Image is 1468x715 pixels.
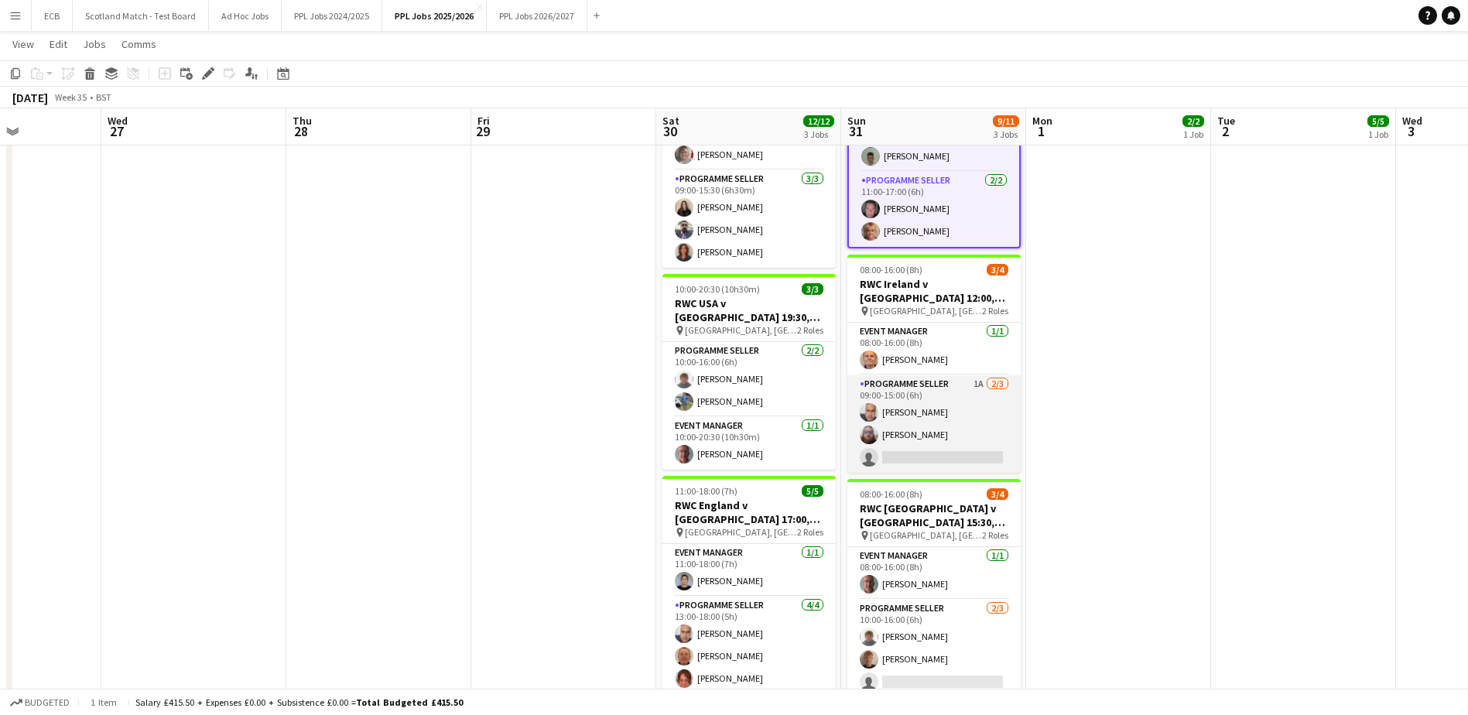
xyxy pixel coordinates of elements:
div: 3 Jobs [994,128,1018,140]
div: [DATE] [12,90,48,105]
span: 3/3 [802,283,823,295]
a: Comms [115,34,163,54]
div: Salary £415.50 + Expenses £0.00 + Subsistence £0.00 = [135,696,463,708]
button: ECB [32,1,73,31]
span: Budgeted [25,697,70,708]
span: [GEOGRAPHIC_DATA], [GEOGRAPHIC_DATA] [685,324,797,336]
span: 3 [1400,122,1422,140]
app-job-card: 11:00-18:00 (7h)5/5RWC England v [GEOGRAPHIC_DATA] 17:00, [GEOGRAPHIC_DATA] [GEOGRAPHIC_DATA], [G... [662,476,836,705]
h3: RWC Ireland v [GEOGRAPHIC_DATA] 12:00, [GEOGRAPHIC_DATA] [847,277,1021,305]
app-card-role: Programme Seller3/309:00-15:30 (6h30m)[PERSON_NAME][PERSON_NAME][PERSON_NAME] [662,170,836,268]
button: Ad Hoc Jobs [209,1,282,31]
app-job-card: 08:00-16:00 (8h)3/4RWC Ireland v [GEOGRAPHIC_DATA] 12:00, [GEOGRAPHIC_DATA] [GEOGRAPHIC_DATA], [G... [847,255,1021,473]
span: 3/4 [987,264,1008,275]
button: PPL Jobs 2026/2027 [487,1,587,31]
span: [GEOGRAPHIC_DATA], [GEOGRAPHIC_DATA] [870,305,982,316]
span: Wed [1402,114,1422,128]
span: 29 [475,122,490,140]
a: View [6,34,40,54]
app-card-role: Event Manager1/110:00-20:30 (10h30m)[PERSON_NAME] [662,417,836,470]
app-job-card: 08:00-16:00 (8h)4/4RWC Double Header Canada v [GEOGRAPHIC_DATA] 12:00 & Scotland v [GEOGRAPHIC_DA... [662,50,836,268]
span: Wed [108,114,128,128]
app-job-card: 08:00-17:00 (9h)3/3RWC Double Header [GEOGRAPHIC_DATA] v [GEOGRAPHIC_DATA] 14:00 & France v [GEOG... [847,50,1021,248]
h3: RWC England v [GEOGRAPHIC_DATA] 17:00, [GEOGRAPHIC_DATA] [662,498,836,526]
span: 1 [1030,122,1052,140]
span: 2 [1215,122,1235,140]
div: BST [96,91,111,103]
span: Thu [293,114,312,128]
span: 31 [845,122,866,140]
div: 3 Jobs [804,128,833,140]
span: 2 Roles [797,324,823,336]
app-card-role: Event Manager1/108:00-16:00 (8h)[PERSON_NAME] [847,547,1021,600]
span: 5/5 [1367,115,1389,127]
span: Mon [1032,114,1052,128]
div: 1 Job [1368,128,1388,140]
app-job-card: 08:00-16:00 (8h)3/4RWC [GEOGRAPHIC_DATA] v [GEOGRAPHIC_DATA] 15:30, [GEOGRAPHIC_DATA] [GEOGRAPHIC... [847,479,1021,697]
span: 11:00-18:00 (7h) [675,485,737,497]
span: 5/5 [802,485,823,497]
div: 1 Job [1183,128,1203,140]
span: 2 Roles [982,529,1008,541]
span: 3/4 [987,488,1008,500]
app-card-role: Event Manager1/108:00-16:00 (8h)[PERSON_NAME] [847,323,1021,375]
span: 2 Roles [982,305,1008,316]
a: Jobs [77,34,112,54]
span: 28 [290,122,312,140]
span: 9/11 [993,115,1019,127]
span: Jobs [83,37,106,51]
span: [GEOGRAPHIC_DATA], [GEOGRAPHIC_DATA] [685,526,797,538]
span: 27 [105,122,128,140]
app-card-role: Programme Seller1A2/309:00-15:00 (6h)[PERSON_NAME][PERSON_NAME] [847,375,1021,473]
span: Tue [1217,114,1235,128]
span: Comms [121,37,156,51]
span: Week 35 [51,91,90,103]
span: 10:00-20:30 (10h30m) [675,283,760,295]
h3: RWC USA v [GEOGRAPHIC_DATA] 19:30, [GEOGRAPHIC_DATA] [662,296,836,324]
button: PPL Jobs 2024/2025 [282,1,382,31]
h3: RWC [GEOGRAPHIC_DATA] v [GEOGRAPHIC_DATA] 15:30, [GEOGRAPHIC_DATA] [847,501,1021,529]
app-card-role: Programme Seller2/310:00-16:00 (6h)[PERSON_NAME][PERSON_NAME] [847,600,1021,697]
a: Edit [43,34,74,54]
span: Sun [847,114,866,128]
span: 08:00-16:00 (8h) [860,488,922,500]
button: Scotland Match - Test Board [73,1,209,31]
app-card-role: Event Manager1/111:00-18:00 (7h)[PERSON_NAME] [662,544,836,597]
span: [GEOGRAPHIC_DATA], [GEOGRAPHIC_DATA] [870,529,982,541]
span: 2/2 [1182,115,1204,127]
app-job-card: 10:00-20:30 (10h30m)3/3RWC USA v [GEOGRAPHIC_DATA] 19:30, [GEOGRAPHIC_DATA] [GEOGRAPHIC_DATA], [G... [662,274,836,470]
app-card-role: Programme Seller2/210:00-16:00 (6h)[PERSON_NAME][PERSON_NAME] [662,342,836,417]
button: PPL Jobs 2025/2026 [382,1,487,31]
span: 08:00-16:00 (8h) [860,264,922,275]
span: Total Budgeted £415.50 [356,696,463,708]
app-card-role: Programme Seller2/211:00-17:00 (6h)[PERSON_NAME][PERSON_NAME] [849,172,1019,247]
span: 30 [660,122,679,140]
span: Fri [477,114,490,128]
span: Edit [50,37,67,51]
span: 1 item [85,696,122,708]
span: View [12,37,34,51]
span: 12/12 [803,115,834,127]
span: 2 Roles [797,526,823,538]
button: Budgeted [8,694,72,711]
span: Sat [662,114,679,128]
